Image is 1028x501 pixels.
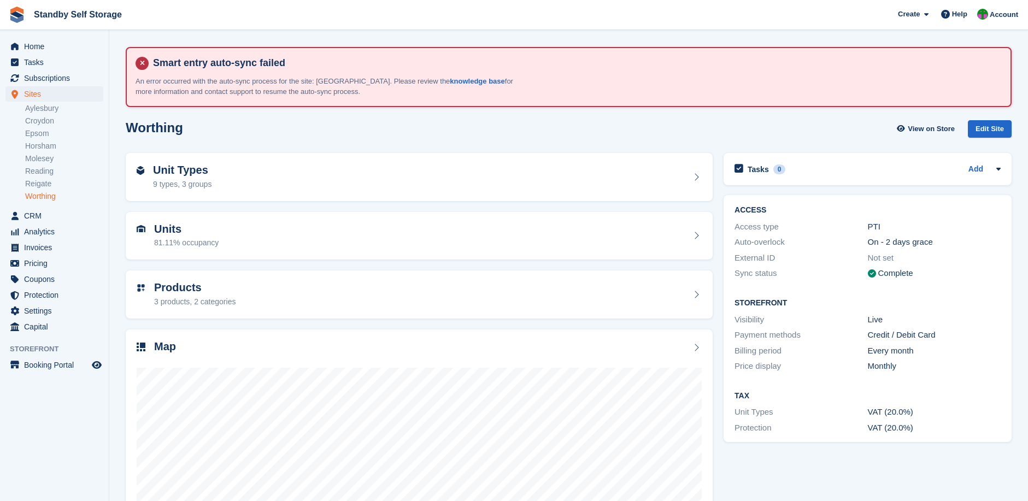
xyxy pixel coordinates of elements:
a: View on Store [895,120,959,138]
div: External ID [735,252,867,264]
h2: Tasks [748,164,769,174]
div: Visibility [735,314,867,326]
span: Subscriptions [24,70,90,86]
span: Help [952,9,967,20]
a: knowledge base [450,77,504,85]
a: Units 81.11% occupancy [126,212,713,260]
h2: Worthing [126,120,183,135]
a: menu [5,39,103,54]
div: Live [868,314,1001,326]
h2: Tax [735,392,1001,400]
img: unit-icn-7be61d7bf1b0ce9d3e12c5938cc71ed9869f7b940bace4675aadf7bd6d80202e.svg [137,225,145,233]
div: Unit Types [735,406,867,419]
div: PTI [868,221,1001,233]
span: Create [898,9,920,20]
div: On - 2 days grace [868,236,1001,249]
span: Analytics [24,224,90,239]
a: menu [5,319,103,334]
span: Pricing [24,256,90,271]
span: Capital [24,319,90,334]
a: menu [5,55,103,70]
div: 9 types, 3 groups [153,179,212,190]
div: Auto-overlock [735,236,867,249]
div: Not set [868,252,1001,264]
a: menu [5,357,103,373]
a: Preview store [90,358,103,372]
div: 81.11% occupancy [154,237,219,249]
span: Invoices [24,240,90,255]
div: Access type [735,221,867,233]
div: Protection [735,422,867,434]
a: Add [968,163,983,176]
a: Horsham [25,141,103,151]
a: menu [5,208,103,223]
a: menu [5,224,103,239]
a: Croydon [25,116,103,126]
div: VAT (20.0%) [868,406,1001,419]
span: Coupons [24,272,90,287]
a: Reigate [25,179,103,189]
h2: Storefront [735,299,1001,308]
h2: Units [154,223,219,235]
img: map-icn-33ee37083ee616e46c38cad1a60f524a97daa1e2b2c8c0bc3eb3415660979fc1.svg [137,343,145,351]
img: unit-type-icn-2b2737a686de81e16bb02015468b77c625bbabd49415b5ef34ead5e3b44a266d.svg [137,166,144,175]
span: Home [24,39,90,54]
a: menu [5,256,103,271]
span: Tasks [24,55,90,70]
a: Aylesbury [25,103,103,114]
div: Payment methods [735,329,867,341]
span: View on Store [908,123,955,134]
span: CRM [24,208,90,223]
div: Billing period [735,345,867,357]
a: menu [5,272,103,287]
div: Sync status [735,267,867,280]
h2: ACCESS [735,206,1001,215]
div: Complete [878,267,913,280]
a: Edit Site [968,120,1012,143]
div: VAT (20.0%) [868,422,1001,434]
div: Credit / Debit Card [868,329,1001,341]
span: Storefront [10,344,109,355]
div: 0 [773,164,786,174]
a: Molesey [25,154,103,164]
span: Settings [24,303,90,319]
img: Michelle Mustoe [977,9,988,20]
span: Booking Portal [24,357,90,373]
a: Unit Types 9 types, 3 groups [126,153,713,201]
a: Products 3 products, 2 categories [126,270,713,319]
h2: Products [154,281,236,294]
a: Worthing [25,191,103,202]
a: menu [5,303,103,319]
a: menu [5,70,103,86]
div: Edit Site [968,120,1012,138]
a: Epsom [25,128,103,139]
img: custom-product-icn-752c56ca05d30b4aa98f6f15887a0e09747e85b44ffffa43cff429088544963d.svg [137,284,145,292]
a: Standby Self Storage [30,5,126,23]
span: Protection [24,287,90,303]
a: menu [5,287,103,303]
a: Reading [25,166,103,176]
img: stora-icon-8386f47178a22dfd0bd8f6a31ec36ba5ce8667c1dd55bd0f319d3a0aa187defe.svg [9,7,25,23]
div: Every month [868,345,1001,357]
div: Monthly [868,360,1001,373]
h2: Map [154,340,176,353]
h2: Unit Types [153,164,212,176]
a: menu [5,86,103,102]
span: Account [990,9,1018,20]
p: An error occurred with the auto-sync process for the site: [GEOGRAPHIC_DATA]. Please review the f... [136,76,518,97]
span: Sites [24,86,90,102]
div: 3 products, 2 categories [154,296,236,308]
h4: Smart entry auto-sync failed [149,57,1002,69]
a: menu [5,240,103,255]
div: Price display [735,360,867,373]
